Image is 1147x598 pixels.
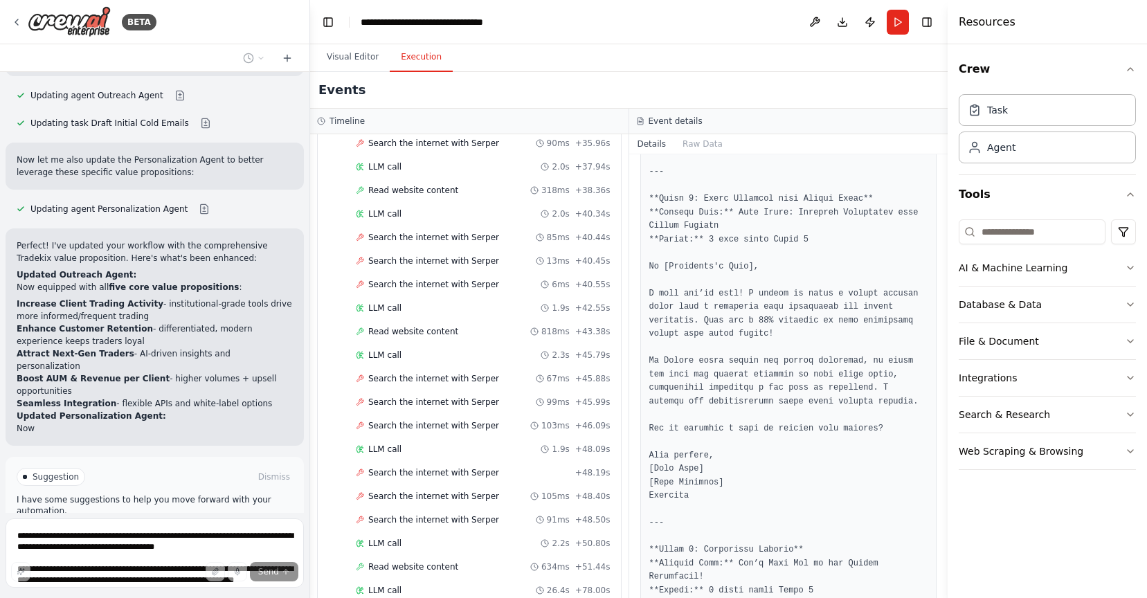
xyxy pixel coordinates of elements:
span: Updating agent Outreach Agent [30,90,163,101]
h3: Event details [649,116,703,127]
button: Execution [390,43,453,72]
span: 85ms [547,232,570,243]
span: + 48.50s [575,514,611,525]
span: + 51.44s [575,561,611,572]
span: + 45.99s [575,397,611,408]
span: 318ms [541,185,570,196]
span: + 45.88s [575,373,611,384]
span: + 40.55s [575,279,611,290]
li: - institutional-grade tools drive more informed/frequent trading [17,298,293,323]
h2: Events [318,80,365,100]
span: 2.2s [552,538,569,549]
span: Search the internet with Serper [368,279,499,290]
span: Search the internet with Serper [368,138,499,149]
span: + 48.09s [575,444,611,455]
div: Tools [959,214,1136,481]
strong: five core value propositions [109,282,239,292]
span: 67ms [547,373,570,384]
span: 99ms [547,397,570,408]
strong: Attract Next-Gen Traders [17,349,134,359]
span: 103ms [541,420,570,431]
span: 1.9s [552,302,569,314]
button: Search & Research [959,397,1136,433]
span: 13ms [547,255,570,266]
button: Click to speak your automation idea [228,562,247,581]
div: Agent [987,141,1015,154]
span: Search the internet with Serper [368,232,499,243]
span: + 40.45s [575,255,611,266]
h4: Resources [959,14,1015,30]
strong: Seamless Integration [17,399,116,408]
span: + 40.44s [575,232,611,243]
span: 2.0s [552,161,569,172]
span: 818ms [541,326,570,337]
span: Search the internet with Serper [368,397,499,408]
div: File & Document [959,334,1039,348]
p: Perfect! I've updated your workflow with the comprehensive Tradekix value proposition. Here's wha... [17,239,293,264]
span: 105ms [541,491,570,502]
span: + 48.40s [575,491,611,502]
button: AI & Machine Learning [959,250,1136,286]
span: Suggestion [33,471,79,482]
button: Crew [959,50,1136,89]
span: + 46.09s [575,420,611,431]
span: Search the internet with Serper [368,420,499,431]
div: Task [987,103,1008,117]
button: Visual Editor [316,43,390,72]
p: Now [17,422,293,435]
div: Web Scraping & Browsing [959,444,1083,458]
button: Tools [959,175,1136,214]
span: Updating task Draft Initial Cold Emails [30,118,189,129]
span: + 35.96s [575,138,611,149]
p: I have some suggestions to help you move forward with your automation. [17,494,293,516]
span: + 43.38s [575,326,611,337]
span: LLM call [368,208,401,219]
button: Hide right sidebar [917,12,937,32]
span: Send [258,566,279,577]
strong: Boost AUM & Revenue per Client [17,374,170,383]
div: Integrations [959,371,1017,385]
span: LLM call [368,444,401,455]
button: Switch to previous chat [237,50,271,66]
strong: Increase Client Trading Activity [17,299,163,309]
strong: Updated Outreach Agent: [17,270,136,280]
span: + 48.19s [575,467,611,478]
button: Web Scraping & Browsing [959,433,1136,469]
button: Start a new chat [276,50,298,66]
span: Search the internet with Serper [368,467,499,478]
span: LLM call [368,302,401,314]
span: Read website content [368,185,458,196]
span: LLM call [368,161,401,172]
p: Now equipped with all : [17,281,293,293]
span: Read website content [368,326,458,337]
nav: breadcrumb [361,15,516,29]
button: Raw Data [674,134,731,154]
span: Read website content [368,561,458,572]
strong: Enhance Customer Retention [17,324,153,334]
span: Search the internet with Serper [368,373,499,384]
span: LLM call [368,585,401,596]
button: Send [250,562,298,581]
li: - AI-driven insights and personalization [17,347,293,372]
span: 1.9s [552,444,569,455]
div: Search & Research [959,408,1050,422]
h3: Timeline [329,116,365,127]
img: Logo [28,6,111,37]
span: LLM call [368,350,401,361]
p: Now let me also update the Personalization Agent to better leverage these specific value proposit... [17,154,293,179]
span: + 45.79s [575,350,611,361]
button: Upload files [206,562,225,581]
span: 26.4s [547,585,570,596]
span: 90ms [547,138,570,149]
span: Updating agent Personalization Agent [30,203,188,215]
button: File & Document [959,323,1136,359]
span: 91ms [547,514,570,525]
span: 6ms [552,279,570,290]
span: Search the internet with Serper [368,491,499,502]
li: - differentiated, modern experience keeps traders loyal [17,323,293,347]
button: Hide left sidebar [318,12,338,32]
span: 2.0s [552,208,569,219]
div: BETA [122,14,156,30]
span: LLM call [368,538,401,549]
span: + 78.00s [575,585,611,596]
